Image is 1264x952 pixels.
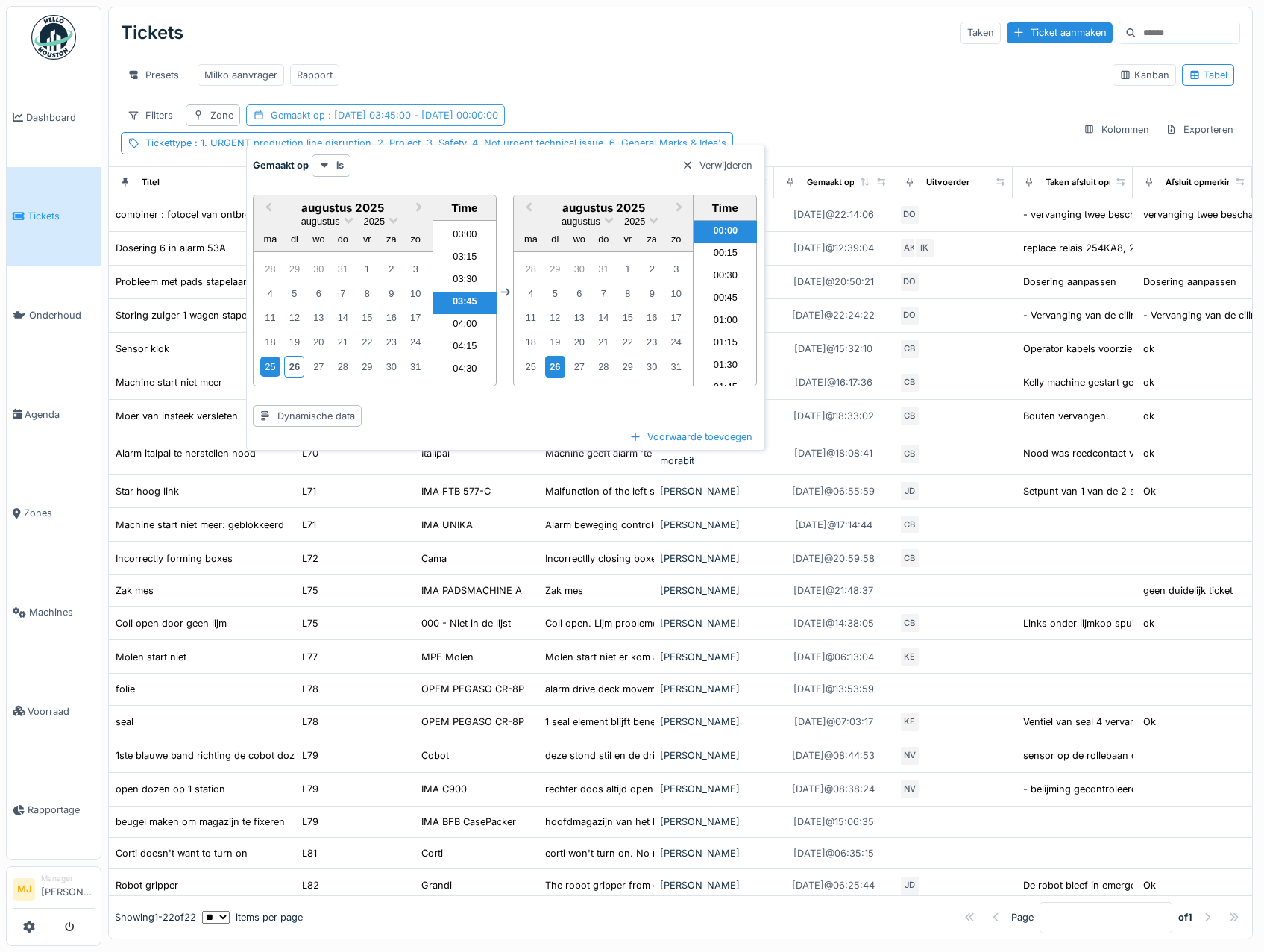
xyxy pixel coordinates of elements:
div: CB [899,339,920,360]
li: 03:45 [433,292,497,314]
div: Corti doesn't want to turn on [116,846,248,860]
div: Choose dinsdag 19 augustus 2025 [545,332,565,352]
div: Cama [421,551,447,566]
div: Choose vrijdag 29 augustus 2025 [357,357,377,377]
div: geen duidelijk ticket [1143,583,1233,598]
div: Choose donderdag 7 augustus 2025 [333,284,353,304]
div: [DATE] @ 17:14:44 [795,518,872,532]
div: Choose zaterdag 9 augustus 2025 [642,284,662,304]
div: Choose zondag 10 augustus 2025 [666,284,686,304]
div: Exporteren [1159,119,1240,140]
div: Presets [121,64,186,86]
span: Agenda [25,407,95,422]
div: Zak mes [116,583,154,598]
div: ok [1143,375,1154,389]
li: 01:45 [694,378,757,400]
div: Afsluit opmerking [1166,176,1237,189]
div: Choose woensdag 13 augustus 2025 [309,307,329,328]
div: Choose woensdag 13 augustus 2025 [569,307,589,328]
span: : [DATE] 03:45:00 - [DATE] 00:00:00 [325,110,498,121]
div: Choose dinsdag 5 augustus 2025 [545,284,565,304]
div: combiner : fotocel van ontbreek pakje kapot [116,207,316,222]
div: Choose zondag 10 augustus 2025 [406,284,426,304]
div: Verwijderen [676,155,758,175]
div: [DATE] @ 14:38:05 [793,616,874,630]
div: Sensor klok [116,342,169,356]
div: Coli open door geen lijm [116,616,227,630]
div: Choose woensdag 6 augustus 2025 [569,284,589,304]
div: Bouten vervangen. [1023,409,1109,423]
div: 1ste blauwe band richting de cobot dozen draaide niet meer. [116,748,389,762]
span: Machines [29,605,95,619]
div: Choose dinsdag 26 augustus 2025 [284,356,304,378]
div: Choose zondag 3 augustus 2025 [406,259,426,279]
div: [PERSON_NAME] [660,815,767,829]
div: Moer van insteek versleten [116,409,238,423]
h2: augustus 2025 [254,201,433,215]
div: L71 [302,484,316,498]
div: Choose maandag 11 augustus 2025 [260,307,280,328]
div: Ticket aanmaken [1007,22,1113,43]
div: Cobot [421,748,449,762]
div: vrijdag [617,229,638,249]
div: DO [899,305,920,326]
div: zaterdag [642,229,662,249]
div: Choose maandag 25 augustus 2025 [521,357,541,377]
span: Tickets [28,209,95,223]
button: Previous Month [515,197,539,221]
div: woensdag [569,229,589,249]
div: Setpunt van 1 van de 2 sensoren stond op 4 ipv ... [1023,484,1254,498]
div: Zone [210,108,233,122]
div: [PERSON_NAME] [660,551,767,566]
div: Dosering 6 in alarm 53A [116,241,226,255]
div: Choose woensdag 30 juli 2025 [309,259,329,279]
strong: Gemaakt op [253,158,309,172]
div: MPE Molen [421,650,474,664]
div: Choose maandag 18 augustus 2025 [521,332,541,352]
div: Choose donderdag 21 augustus 2025 [594,332,614,352]
div: NV [899,779,920,800]
div: items per page [202,910,303,924]
div: folie [116,682,135,696]
div: IMA UNIKA [421,518,473,532]
div: Incorrectlly closing boxes, every closing of ro... [545,551,762,566]
div: sensor op de rollebaan detecteerde niet OK en g... [1023,748,1253,762]
div: - vervanging twee beschadigde fotocellen [1023,207,1214,222]
div: ok [1143,446,1154,460]
div: [DATE] @ 20:50:21 [793,275,874,289]
li: 00:00 [694,221,757,243]
div: dinsdag [545,229,565,249]
div: [PERSON_NAME] [660,846,767,860]
div: ok [1143,409,1154,423]
div: Dynamische data [253,405,362,427]
strong: is [336,158,344,172]
div: Taken afsluit opmerkingen [1046,176,1152,189]
div: Choose maandag 25 augustus 2025 [260,357,280,377]
div: Choose zaterdag 23 augustus 2025 [381,332,401,352]
li: 03:15 [433,247,497,269]
div: hoofdmagazijn van het karton schuift op na x aa... [545,815,776,829]
div: rechter doos altijd open lijm blijft niet plakken [545,782,751,796]
div: L75 [302,616,318,630]
div: Choose woensdag 6 augustus 2025 [309,284,329,304]
div: L78 [302,715,318,729]
div: Tickettype [145,136,726,150]
div: Choose dinsdag 26 augustus 2025 [545,356,565,378]
div: deze stond stil en de drive was aan het pinken [545,748,756,762]
div: IMA C900 [421,782,467,796]
div: [PERSON_NAME] [660,748,767,762]
div: Manager [41,873,95,884]
div: [PERSON_NAME] [660,518,767,532]
div: IMA BFB CasePacker [421,815,516,829]
div: [PERSON_NAME] [660,682,767,696]
div: Rapport [297,68,333,82]
div: Tabel [1189,68,1227,82]
div: Choose donderdag 28 augustus 2025 [594,357,614,377]
div: Choose zondag 24 augustus 2025 [666,332,686,352]
div: L79 [302,815,318,829]
div: [DATE] @ 18:08:41 [794,446,872,460]
div: Kanban [1119,68,1169,82]
div: Gemaakt op [807,176,855,189]
span: Voorraad [28,704,95,718]
div: Time [437,201,492,214]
